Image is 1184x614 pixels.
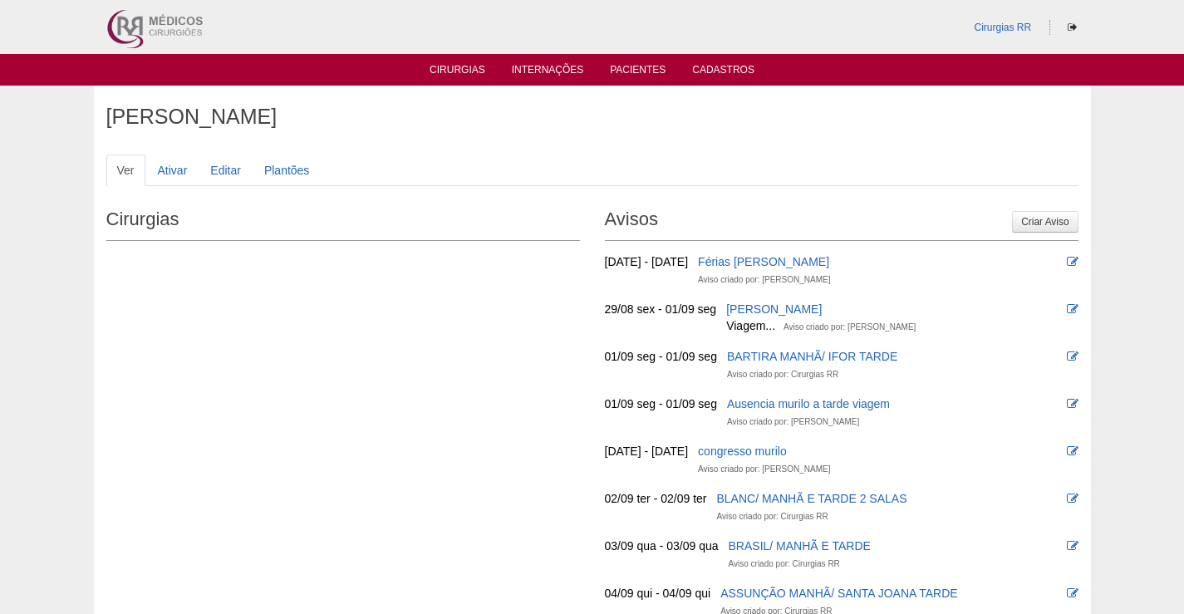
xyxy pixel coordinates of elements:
a: Criar Aviso [1012,211,1078,233]
div: 04/09 qui - 04/09 qui [605,585,711,602]
i: Editar [1067,256,1078,268]
a: Pacientes [610,64,666,81]
div: 01/09 seg - 01/09 seg [605,395,717,412]
div: [DATE] - [DATE] [605,253,689,270]
a: Cirurgias [430,64,485,81]
a: Cirurgias RR [974,22,1031,33]
div: [DATE] - [DATE] [605,443,689,459]
h1: [PERSON_NAME] [106,106,1078,127]
i: Editar [1067,303,1078,315]
a: Cadastros [692,64,754,81]
a: Ausencia murilo a tarde viagem [727,397,890,410]
a: BLANC/ MANHÃ E TARDE 2 SALAS [716,492,906,505]
i: Editar [1067,587,1078,599]
div: 29/08 sex - 01/09 seg [605,301,717,317]
a: congresso murilo [698,445,787,458]
i: Editar [1067,540,1078,552]
i: Editar [1067,398,1078,410]
a: BARTIRA MANHÃ/ IFOR TARDE [727,350,897,363]
div: Aviso criado por: Cirurgias RR [727,366,838,383]
i: Sair [1068,22,1077,32]
a: ASSUNÇÃO MANHÃ/ SANTA JOANA TARDE [720,587,958,600]
a: [PERSON_NAME] [726,302,822,316]
i: Editar [1067,445,1078,457]
a: Ativar [147,155,199,186]
h2: Cirurgias [106,203,580,241]
a: Editar [199,155,252,186]
div: Aviso criado por: Cirurgias RR [729,556,840,572]
a: Ver [106,155,145,186]
i: Editar [1067,351,1078,362]
div: 02/09 ter - 02/09 ter [605,490,707,507]
a: Internações [512,64,584,81]
a: Plantões [253,155,320,186]
div: 01/09 seg - 01/09 seg [605,348,717,365]
div: Aviso criado por: [PERSON_NAME] [727,414,859,430]
div: Aviso criado por: [PERSON_NAME] [698,272,830,288]
div: 03/09 qua - 03/09 qua [605,538,719,554]
h2: Avisos [605,203,1078,241]
div: Aviso criado por: [PERSON_NAME] [698,461,830,478]
div: Aviso criado por: [PERSON_NAME] [784,319,916,336]
div: Aviso criado por: Cirurgias RR [716,508,828,525]
i: Editar [1067,493,1078,504]
a: Férias [PERSON_NAME] [698,255,829,268]
a: BRASIL/ MANHÃ E TARDE [729,539,871,553]
div: Viagem... [726,317,775,334]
